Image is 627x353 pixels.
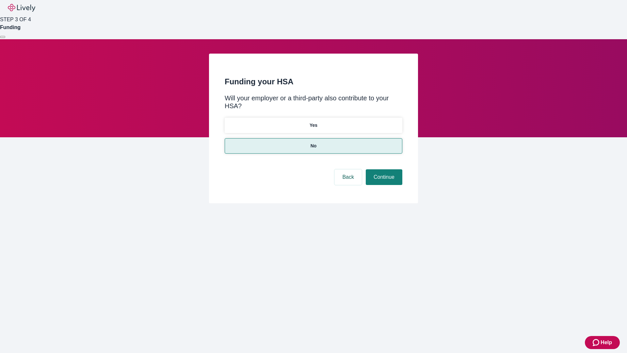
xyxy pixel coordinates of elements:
[310,122,317,129] p: Yes
[334,169,362,185] button: Back
[225,118,402,133] button: Yes
[225,94,402,110] div: Will your employer or a third-party also contribute to your HSA?
[601,339,612,346] span: Help
[225,76,402,88] h2: Funding your HSA
[593,339,601,346] svg: Zendesk support icon
[8,4,35,12] img: Lively
[311,143,317,149] p: No
[225,138,402,154] button: No
[366,169,402,185] button: Continue
[585,336,620,349] button: Zendesk support iconHelp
